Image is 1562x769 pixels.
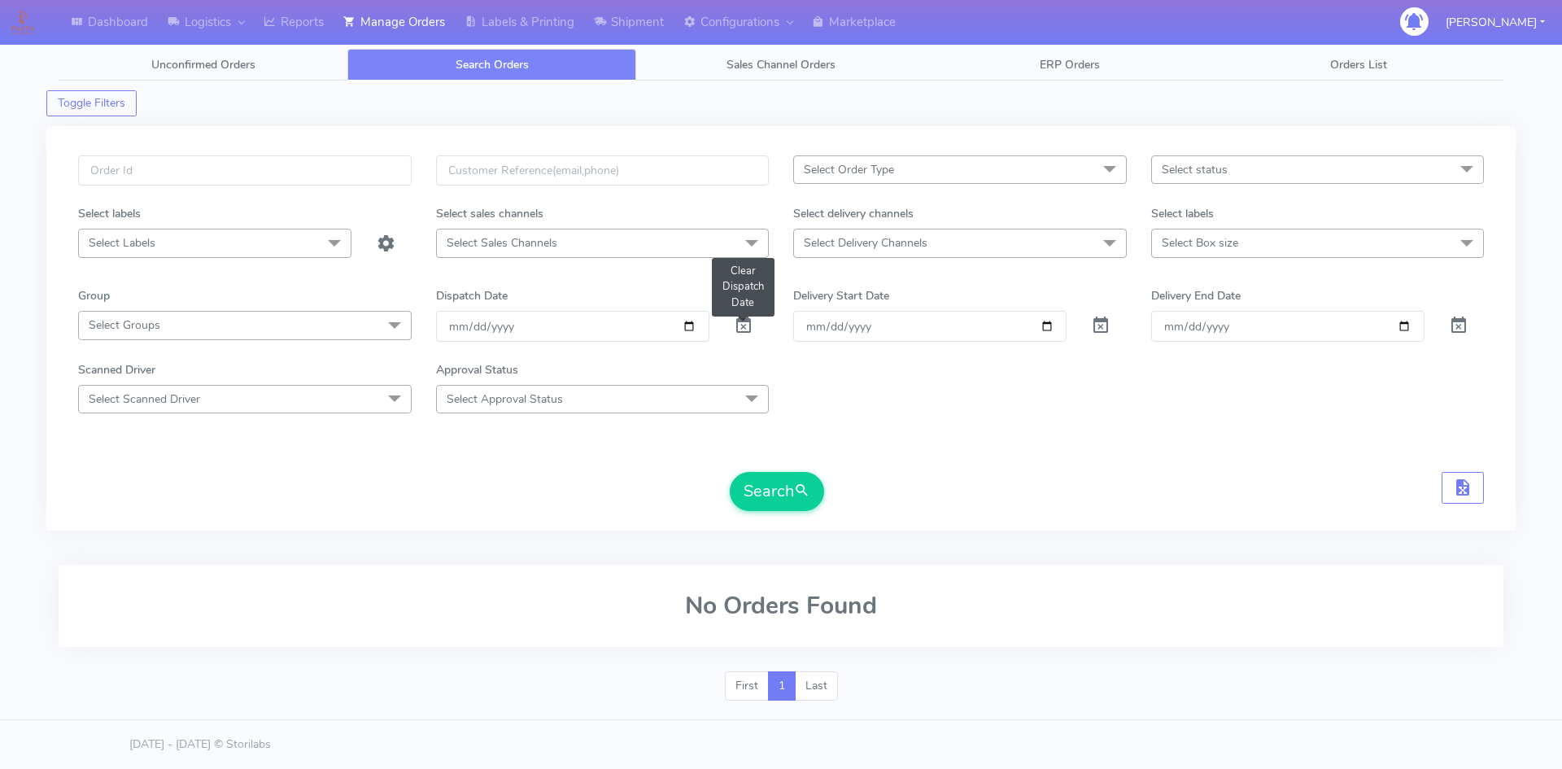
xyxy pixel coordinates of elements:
[1151,287,1241,304] label: Delivery End Date
[89,235,155,251] span: Select Labels
[793,287,889,304] label: Delivery Start Date
[1330,57,1387,72] span: Orders List
[447,235,557,251] span: Select Sales Channels
[1151,205,1214,222] label: Select labels
[1040,57,1100,72] span: ERP Orders
[456,57,529,72] span: Search Orders
[89,317,160,333] span: Select Groups
[436,205,543,222] label: Select sales channels
[78,287,110,304] label: Group
[436,155,770,186] input: Customer Reference(email,phone)
[78,205,141,222] label: Select labels
[1162,162,1228,177] span: Select status
[726,57,836,72] span: Sales Channel Orders
[436,287,508,304] label: Dispatch Date
[151,57,255,72] span: Unconfirmed Orders
[436,361,518,378] label: Approval Status
[89,391,200,407] span: Select Scanned Driver
[78,592,1484,619] h2: No Orders Found
[78,361,155,378] label: Scanned Driver
[447,391,563,407] span: Select Approval Status
[793,205,914,222] label: Select delivery channels
[46,90,137,116] button: Toggle Filters
[1162,235,1238,251] span: Select Box size
[804,162,894,177] span: Select Order Type
[78,155,412,186] input: Order Id
[730,472,824,511] button: Search
[804,235,927,251] span: Select Delivery Channels
[768,671,796,701] a: 1
[1433,6,1557,39] button: [PERSON_NAME]
[59,49,1503,81] ul: Tabs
